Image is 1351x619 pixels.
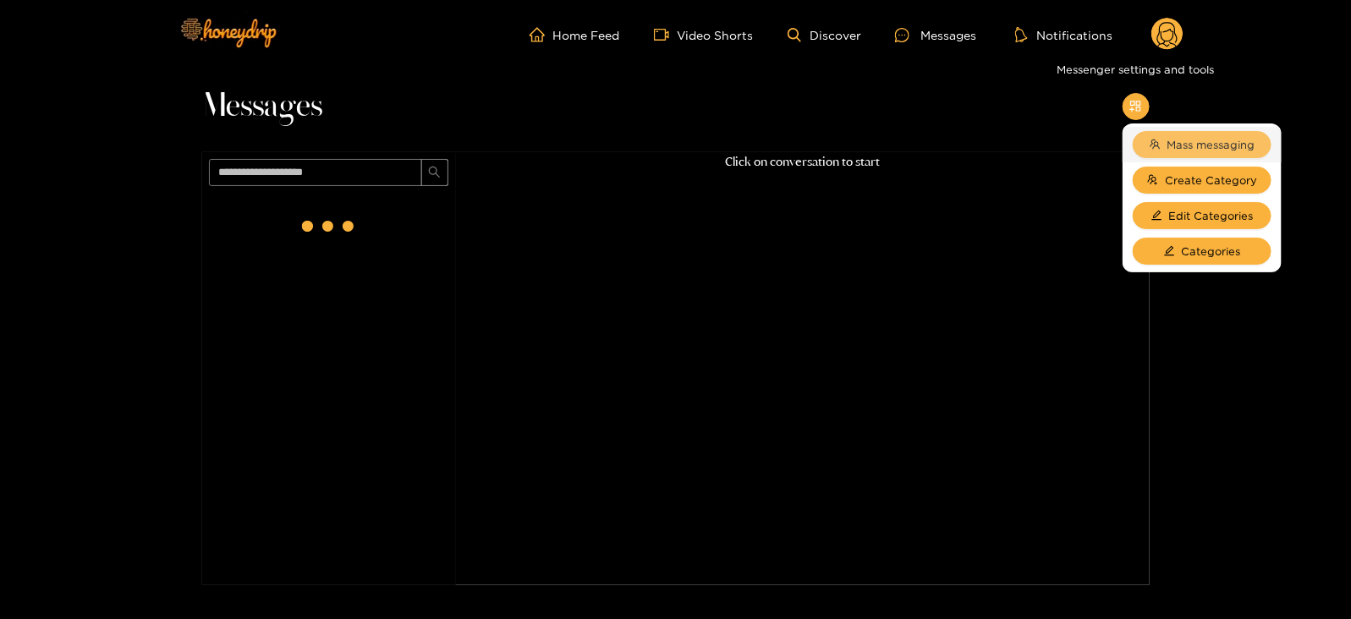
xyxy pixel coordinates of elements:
button: search [421,159,448,186]
span: Messages [202,86,323,127]
div: Messages [895,25,976,45]
a: Home Feed [530,27,620,42]
p: Click on conversation to start [456,152,1150,172]
a: Discover [788,28,861,42]
span: video-camera [654,27,678,42]
span: home [530,27,553,42]
button: Notifications [1010,26,1118,43]
a: Video Shorts [654,27,754,42]
div: Messenger settings and tools [1050,56,1221,83]
button: appstore-add [1123,93,1150,120]
span: search [428,166,441,180]
span: appstore-add [1129,100,1142,114]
